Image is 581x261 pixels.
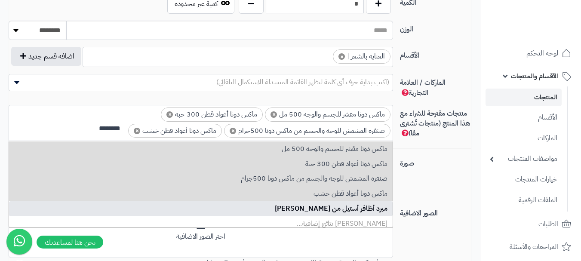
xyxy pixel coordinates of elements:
[9,171,393,186] li: صنفره المشمش للوجه والجسم من ماكس دونا 500جرام
[486,129,562,147] a: الماركات
[486,191,562,209] a: الملفات الرقمية
[271,111,277,118] span: ×
[333,49,390,64] li: العنايه بالشعر |
[161,107,263,122] li: ماكس دونا أعواد قطن 300 حبة
[230,128,236,134] span: ×
[9,186,393,201] li: ماكس دونا أعواد قطن خشب
[486,89,562,106] a: المنتجات
[397,47,475,61] label: الأقسام
[9,201,393,216] li: مبرد أظافر أستيل من [PERSON_NAME]
[9,157,393,172] li: ماكس دونا أعواد قطن 300 حبة
[486,214,576,234] a: الطلبات
[486,170,562,189] a: خيارات المنتجات
[486,236,576,257] a: المراجعات والأسئلة
[14,232,387,242] div: اختر الصور الاضافية
[128,124,222,138] li: ماكس دونا أعواد قطن خشب
[397,21,475,34] label: الوزن
[166,111,173,118] span: ×
[338,53,345,60] span: ×
[134,128,140,134] span: ×
[11,47,81,66] button: اضافة قسم جديد
[265,107,390,122] li: ماكس دونا مقشر للجسم والوجه 500 مل
[400,77,446,98] span: الماركات / العلامة التجارية
[397,155,475,169] label: صورة
[486,150,562,168] a: مواصفات المنتجات
[510,241,558,253] span: المراجعات والأسئلة
[9,141,393,157] li: ماكس دونا مقشر للجسم والوجه 500 مل
[486,43,576,64] a: لوحة التحكم
[486,108,562,127] a: الأقسام
[9,216,393,231] li: [PERSON_NAME] نتائج إضافية...
[526,47,558,59] span: لوحة التحكم
[511,70,558,82] span: الأقسام والمنتجات
[216,77,389,87] span: (اكتب بداية حرف أي كلمة لتظهر القائمة المنسدلة للاستكمال التلقائي)
[400,108,470,139] span: منتجات مقترحة للشراء مع هذا المنتج (منتجات تُشترى معًا)
[538,218,558,230] span: الطلبات
[397,205,475,218] label: الصور الاضافية
[224,124,390,138] li: صنفره المشمش للوجه والجسم من ماكس دونا 500جرام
